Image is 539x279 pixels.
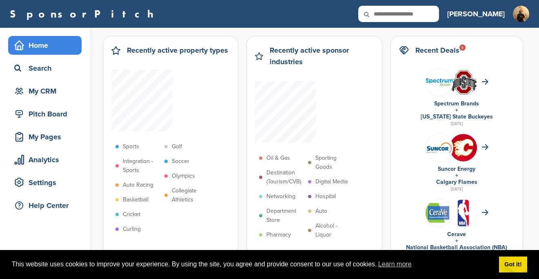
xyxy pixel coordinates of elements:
[377,258,413,270] a: learn more about cookies
[12,175,82,190] div: Settings
[8,105,82,123] a: Pitch Board
[315,221,353,239] p: Alcohol - Liquor
[8,127,82,146] a: My Pages
[421,113,493,120] a: [US_STATE] State Buckeyes
[436,179,477,185] a: Calgary Flames
[455,237,458,244] a: +
[123,181,153,190] p: Auto Racing
[266,192,295,201] p: Networking
[459,45,466,51] div: 9
[315,192,336,201] p: Hospital
[123,225,141,234] p: Curling
[266,230,291,239] p: Pharmacy
[450,69,477,95] img: Data?1415805899
[447,8,505,20] h3: [PERSON_NAME]
[12,107,82,121] div: Pitch Board
[406,244,507,251] a: National Basketball Association (NBA)
[8,59,82,78] a: Search
[455,172,458,179] a: +
[8,150,82,169] a: Analytics
[123,157,160,175] p: Integration - Sports
[10,9,159,19] a: SponsorPitch
[172,157,189,166] p: Soccer
[12,38,82,53] div: Home
[172,142,182,151] p: Golf
[315,207,327,216] p: Auto
[12,152,82,167] div: Analytics
[499,257,527,273] a: dismiss cookie message
[447,231,466,238] a: Cerave
[426,78,453,86] img: Spectrum brands logo
[315,154,353,172] p: Sporting Goods
[450,134,477,161] img: 5qbfb61w 400x400
[513,6,529,22] img: 0 lxzqprpfe nkuf6ppjuippckevpx2u6p0ruwpp3zbkbm1ha1jme4j1vrqr1t7wfxkysoyq04iduq?1441254807
[123,142,139,151] p: Sports
[434,100,479,107] a: Spectrum Brands
[399,185,515,193] div: [DATE]
[455,107,458,114] a: +
[12,198,82,213] div: Help Center
[123,210,140,219] p: Cricket
[172,186,209,204] p: Collegiate Athletics
[438,165,475,172] a: Suncor Energy
[506,246,532,272] iframe: Button to launch messaging window
[8,196,82,215] a: Help Center
[8,36,82,55] a: Home
[266,154,290,163] p: Oil & Gas
[12,84,82,98] div: My CRM
[12,61,82,76] div: Search
[415,45,459,56] h2: Recent Deals
[426,203,453,223] img: Data
[399,120,515,127] div: [DATE]
[447,5,505,23] a: [PERSON_NAME]
[127,45,228,56] h2: Recently active property types
[172,172,195,181] p: Olympics
[123,195,149,204] p: Basketball
[450,199,477,227] img: Open uri20141112 64162 izwz7i?1415806587
[12,129,82,144] div: My Pages
[8,173,82,192] a: Settings
[266,168,304,186] p: Destination (Tourism/CVB)
[270,45,373,67] h2: Recently active sponsor industries
[315,177,348,186] p: Digital Media
[426,141,453,154] img: Data
[12,258,492,270] span: This website uses cookies to improve your experience. By using the site, you agree and provide co...
[8,82,82,100] a: My CRM
[266,207,304,225] p: Department Store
